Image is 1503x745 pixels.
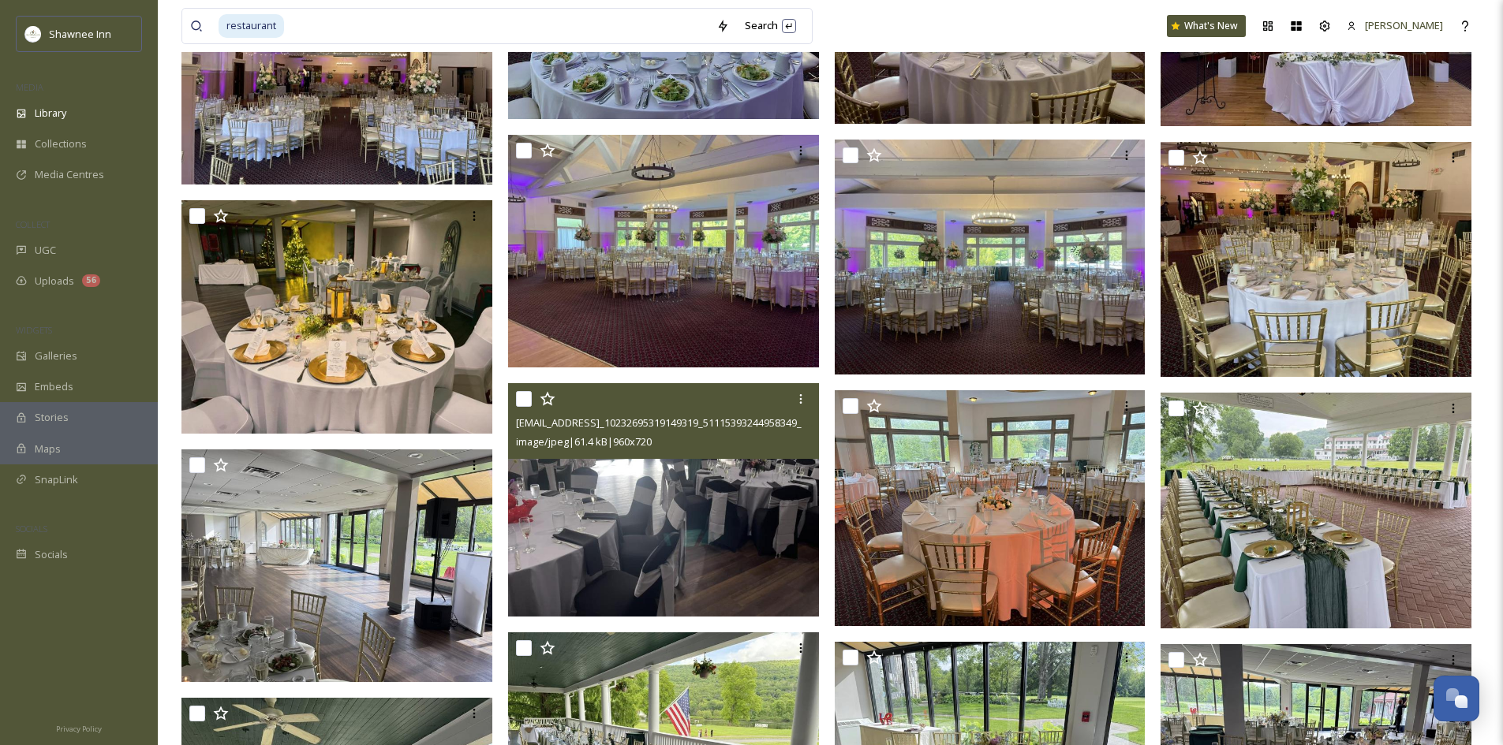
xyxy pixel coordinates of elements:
[219,14,284,37] span: restaurant
[35,167,104,182] span: Media Centres
[1434,676,1479,721] button: Open Chat
[35,136,87,151] span: Collections
[181,200,492,434] img: ext_1754079456.755532_archibaldmackenzie16@gmail.com-472005449_10235185344478396_8003339425515164...
[16,324,52,336] span: WIDGETS
[35,441,61,456] span: Maps
[508,135,819,368] img: ext_1754079459.593937_archibaldmackenzie16@gmail.com-450426280_10232695294268697_7330627910408071...
[1339,10,1451,41] a: [PERSON_NAME]
[1167,15,1246,37] a: What's New
[835,390,1149,626] img: ext_1754079075.509969_archibaldmackenzie16@gmail.com-514513867_10237452097745811_6898476807009037...
[82,274,100,287] div: 56
[516,434,652,449] span: image/jpeg | 61.4 kB | 960 x 720
[16,81,43,93] span: MEDIA
[56,724,102,734] span: Privacy Policy
[35,410,69,425] span: Stories
[835,140,1149,375] img: ext_1754079459.153594_archibaldmackenzie16@gmail.com-450401920_10232695297028766_7139411961638354...
[1161,142,1475,378] img: ext_1754079458.805331_archibaldmackenzie16@gmail.com-449849796_10232695330349599_7172725903128741...
[35,106,66,121] span: Library
[35,547,68,562] span: Socials
[508,383,819,616] img: ext_1754079456.862831_archibaldmackenzie16@gmail.com-450474886_10232695319149319_5111539324495834...
[181,449,492,683] img: ext_1754079070.793798_archibaldmackenzie16@gmail.com-501159370_10236890463825314_7990906801455076...
[56,718,102,737] a: Privacy Policy
[49,27,111,41] span: Shawnee Inn
[35,348,77,363] span: Galleries
[25,26,41,42] img: shawnee-300x300.jpg
[35,379,73,394] span: Embeds
[16,218,50,230] span: COLLECT
[737,10,804,41] div: Search
[1365,18,1443,32] span: [PERSON_NAME]
[35,472,78,487] span: SnapLink
[35,274,74,289] span: Uploads
[516,415,824,430] span: [EMAIL_ADDRESS]_10232695319149319_51115393244958349_n.jpg
[35,243,56,258] span: UGC
[1161,393,1475,628] img: ext_1754079072.467684_archibaldmackenzie16@gmail.com-507405596_10237138608028764_3992907792525294...
[16,523,47,535] span: SOCIALS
